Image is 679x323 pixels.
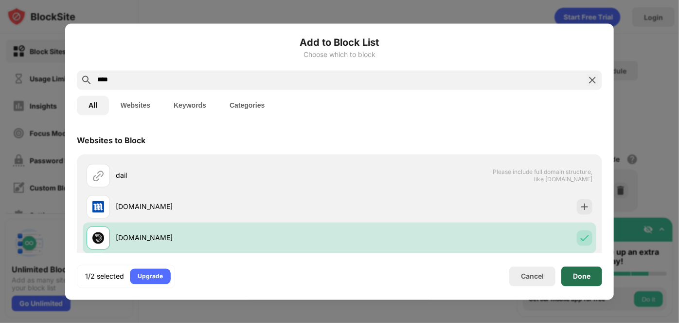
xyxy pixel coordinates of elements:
[92,201,104,212] img: favicons
[92,170,104,181] img: url.svg
[587,74,598,86] img: search-close
[492,168,592,183] span: Please include full domain structure, like [DOMAIN_NAME]
[162,95,218,115] button: Keywords
[85,271,124,281] div: 1/2 selected
[218,95,276,115] button: Categories
[77,35,602,50] h6: Add to Block List
[116,171,339,181] div: dail
[77,95,109,115] button: All
[77,135,145,145] div: Websites to Block
[521,272,544,281] div: Cancel
[116,202,339,212] div: [DOMAIN_NAME]
[138,271,163,281] div: Upgrade
[573,272,590,280] div: Done
[92,232,104,244] img: favicons
[81,74,92,86] img: search.svg
[116,233,339,243] div: [DOMAIN_NAME]
[109,95,162,115] button: Websites
[77,51,602,58] div: Choose which to block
